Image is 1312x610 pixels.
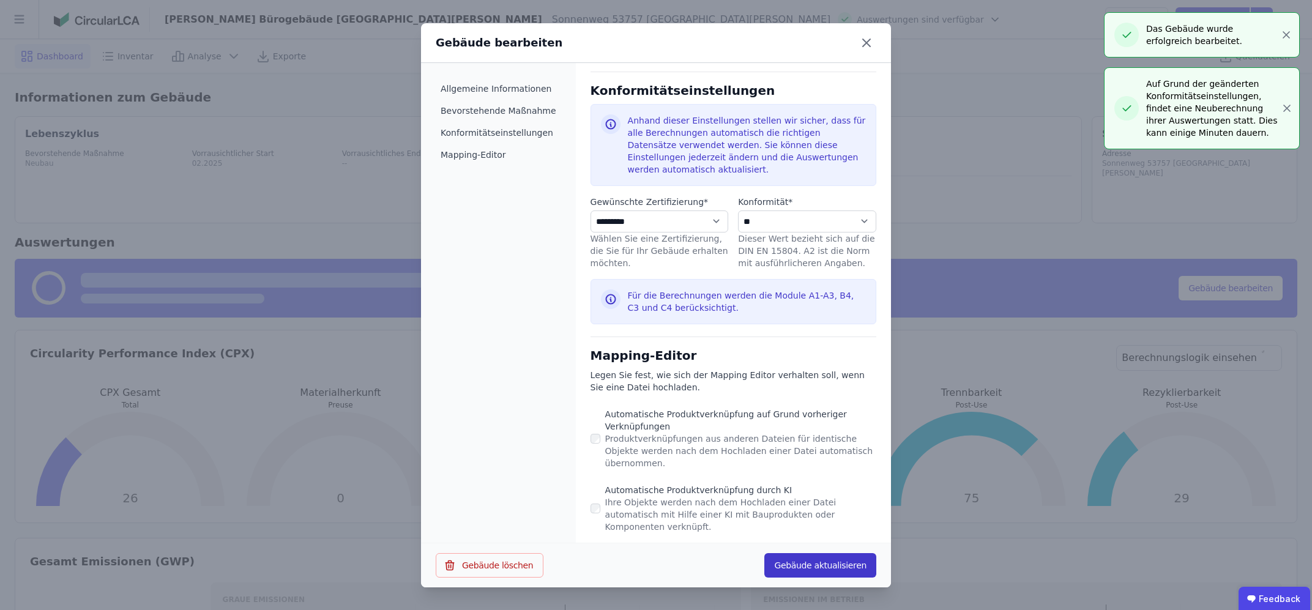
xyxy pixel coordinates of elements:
div: Für die Berechnungen werden die Module A1-A3, B4, C3 und C4 berücksichtigt. [628,289,866,314]
div: Dieser Wert bezieht sich auf die DIN EN 15804. A2 ist die Norm mit ausführlicheren Angaben. [738,232,876,269]
div: Anhand dieser Einstellungen stellen wir sicher, dass für alle Berechnungen automatisch die richti... [628,114,866,176]
div: Konformitätseinstellungen [591,72,876,99]
div: Wählen Sie eine Zertifizierung, die Sie für Ihr Gebäude erhalten möchten. [591,232,729,269]
div: Ihre Objekte werden nach dem Hochladen einer Datei automatisch mit Hilfe einer KI mit Bauprodukte... [605,496,876,533]
div: Automatische Produktverknüpfung auf Grund vorheriger Verknüpfungen [605,408,876,433]
li: Mapping-Editor [436,144,561,166]
label: audits.requiredField [738,196,876,208]
label: audits.requiredField [591,196,729,208]
div: Gebäude bearbeiten [436,34,562,51]
li: Allgemeine Informationen [436,78,561,100]
div: Automatische Produktverknüpfung durch KI [605,484,876,496]
div: Legen Sie fest, wie sich der Mapping Editor verhalten soll, wenn Sie eine Datei hochladen. [591,369,876,393]
li: Bevorstehende Maßnahme [436,100,561,122]
div: Mapping-Editor [591,337,876,364]
li: Konformitätseinstellungen [436,122,561,144]
div: Produktverknüpfungen aus anderen Dateien für identische Objekte werden nach dem Hochladen einer D... [605,433,876,469]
